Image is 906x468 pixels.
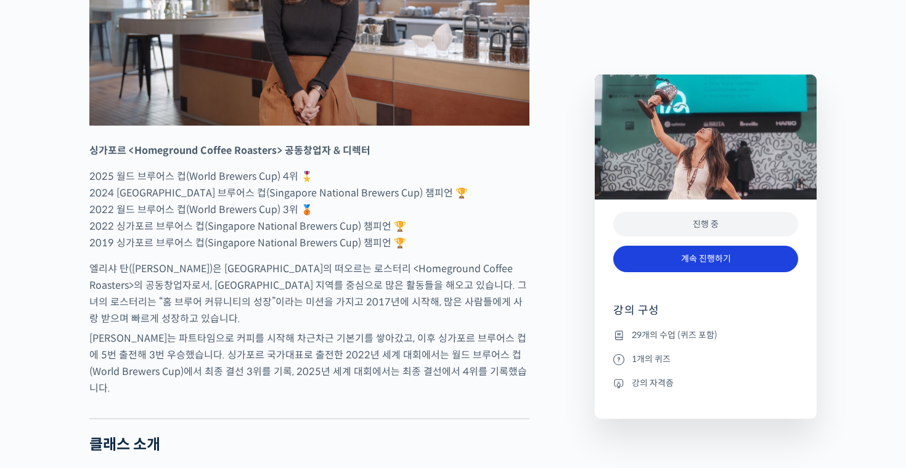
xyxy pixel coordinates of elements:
strong: 싱가포르 <Homeground Coffee Roasters> 공동창업자 & 디렉터 [89,144,370,157]
a: 설정 [159,366,237,397]
p: 엘리샤 탄([PERSON_NAME])은 [GEOGRAPHIC_DATA]의 떠오르는 로스터리 <Homeground Coffee Roasters>의 공동창업자로서, [GEOGRA... [89,260,529,327]
a: 계속 진행하기 [613,246,798,272]
h4: 강의 구성 [613,303,798,328]
div: 진행 중 [613,212,798,237]
span: 설정 [190,384,205,394]
li: 29개의 수업 (퀴즈 포함) [613,328,798,342]
p: [PERSON_NAME]는 파트타임으로 커피를 시작해 차근차근 기본기를 쌓아갔고, 이후 싱가포르 브루어스 컵에 5번 출전해 3번 우승했습니다. 싱가포르 국가대표로 출전한 20... [89,330,529,397]
li: 강의 자격증 [613,376,798,390]
a: 홈 [4,366,81,397]
span: 홈 [39,384,46,394]
a: 대화 [81,366,159,397]
span: 대화 [113,385,128,395]
li: 1개의 퀴즈 [613,352,798,366]
strong: 클래스 소개 [89,435,160,454]
p: 2025 월드 브루어스 컵(World Brewers Cup) 4위 🎖️ 2024 [GEOGRAPHIC_DATA] 브루어스 컵(Singapore National Brewers ... [89,168,529,251]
